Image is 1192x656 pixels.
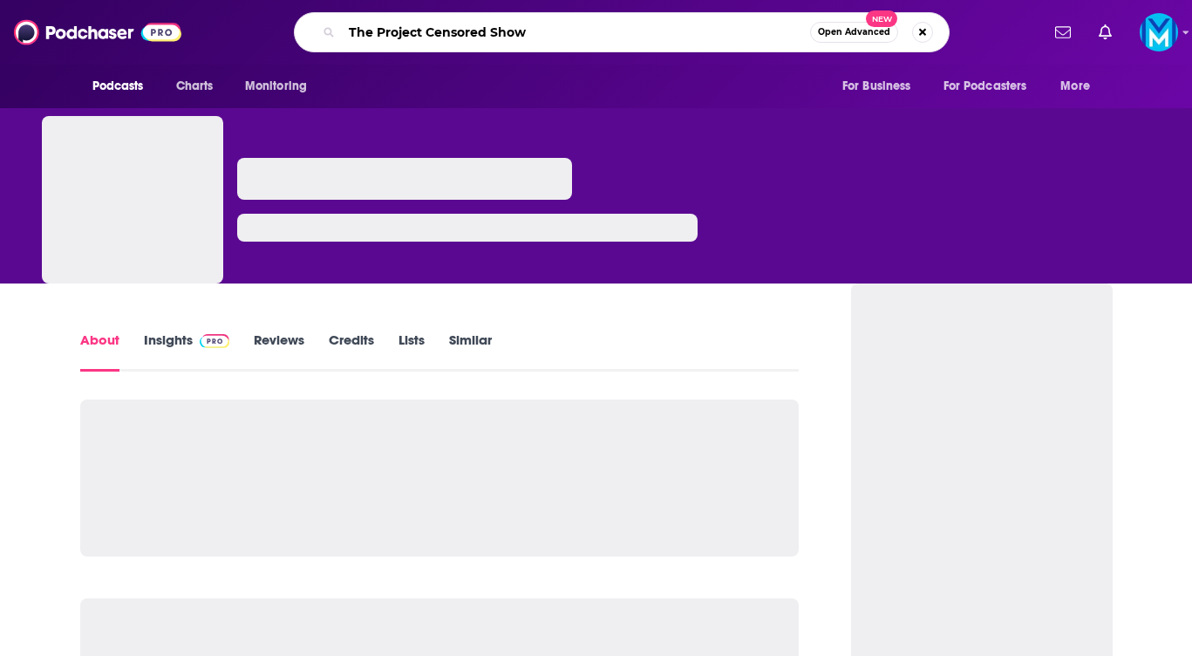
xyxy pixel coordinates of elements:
a: About [80,331,119,372]
span: More [1060,74,1090,99]
input: Search podcasts, credits, & more... [342,18,810,46]
a: InsightsPodchaser Pro [144,331,230,372]
a: Show notifications dropdown [1092,17,1119,47]
span: Podcasts [92,74,144,99]
a: Show notifications dropdown [1048,17,1078,47]
span: Monitoring [245,74,307,99]
a: Reviews [254,331,304,372]
button: open menu [932,70,1052,103]
img: Podchaser Pro [200,334,230,348]
a: Credits [329,331,374,372]
span: Charts [176,74,214,99]
button: open menu [1048,70,1112,103]
button: open menu [233,70,330,103]
a: Lists [398,331,425,372]
span: Logged in as katepacholek [1140,13,1178,51]
img: Podchaser - Follow, Share and Rate Podcasts [14,16,181,49]
button: Open AdvancedNew [810,22,898,43]
span: New [866,10,897,27]
div: Search podcasts, credits, & more... [294,12,950,52]
button: open menu [80,70,167,103]
button: open menu [830,70,933,103]
span: For Podcasters [943,74,1027,99]
img: User Profile [1140,13,1178,51]
a: Charts [165,70,224,103]
span: For Business [842,74,911,99]
button: Show profile menu [1140,13,1178,51]
a: Similar [449,331,492,372]
span: Open Advanced [818,28,890,37]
